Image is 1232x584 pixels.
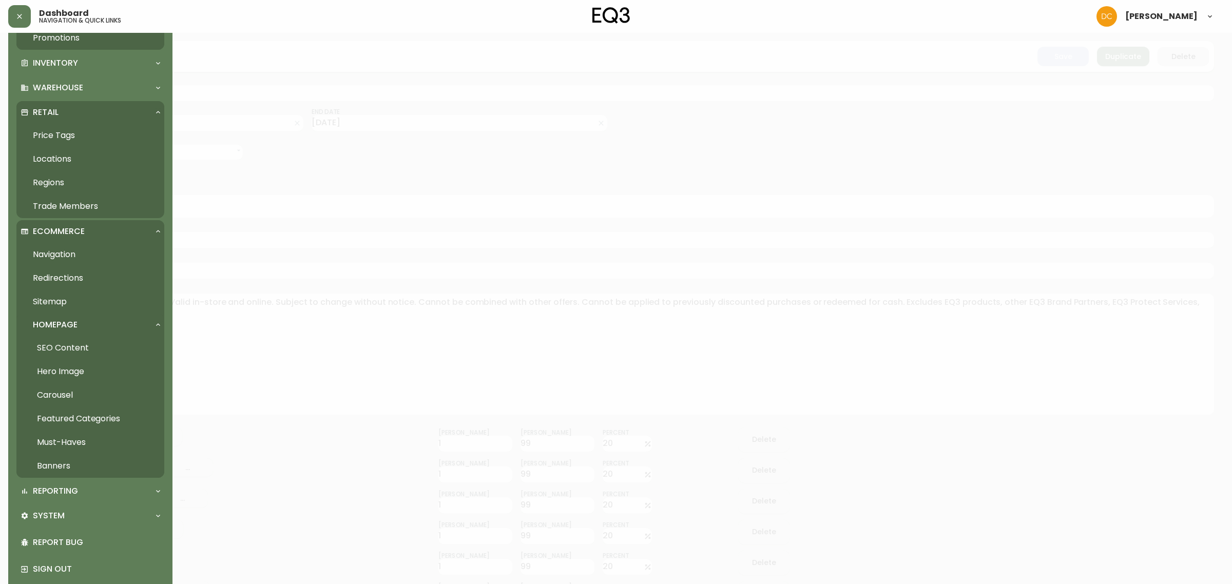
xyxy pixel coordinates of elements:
[39,17,121,24] h5: navigation & quick links
[33,563,160,575] p: Sign Out
[16,290,164,314] a: Sitemap
[16,454,164,478] a: Banners
[16,407,164,431] a: Featured Categories
[39,9,89,17] span: Dashboard
[16,431,164,454] a: Must-Haves
[16,504,164,527] div: System
[33,319,78,330] p: Homepage
[33,226,85,237] p: Ecommerce
[16,220,164,243] div: Ecommerce
[1125,12,1198,21] span: [PERSON_NAME]
[33,537,160,548] p: Report Bug
[16,360,164,383] a: Hero Image
[1096,6,1117,27] img: 7eb451d6983258353faa3212700b340b
[16,529,164,556] div: Report Bug
[592,7,630,24] img: logo
[16,26,164,50] a: Promotions
[33,82,83,93] p: Warehouse
[33,485,78,497] p: Reporting
[16,171,164,194] a: Regions
[33,107,59,118] p: Retail
[16,383,164,407] a: Carousel
[16,76,164,99] div: Warehouse
[16,556,164,582] div: Sign Out
[16,194,164,218] a: Trade Members
[33,57,78,69] p: Inventory
[16,480,164,502] div: Reporting
[16,147,164,171] a: Locations
[16,314,164,336] div: Homepage
[33,510,65,521] p: System
[16,266,164,290] a: Redirections
[16,336,164,360] a: SEO Content
[16,52,164,74] div: Inventory
[16,101,164,124] div: Retail
[16,124,164,147] a: Price Tags
[16,243,164,266] a: Navigation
